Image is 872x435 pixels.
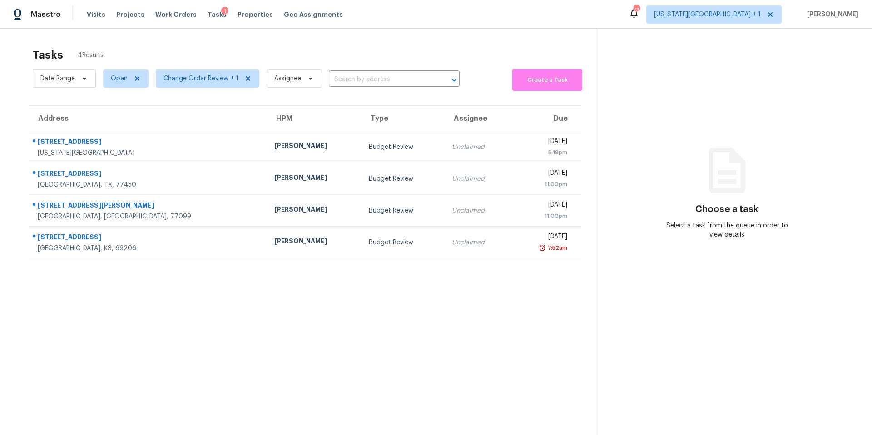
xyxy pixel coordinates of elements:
div: 23 [633,5,639,15]
input: Search by address [329,73,434,87]
div: [STREET_ADDRESS] [38,232,260,244]
div: [PERSON_NAME] [274,173,354,184]
span: Properties [238,10,273,19]
div: 1 [221,7,228,16]
img: Overdue Alarm Icon [539,243,546,252]
div: 11:00pm [518,212,567,221]
span: [PERSON_NAME] [803,10,858,19]
div: [PERSON_NAME] [274,237,354,248]
span: [US_STATE][GEOGRAPHIC_DATA] + 1 [654,10,761,19]
button: Open [448,74,461,86]
div: 5:19pm [518,148,567,157]
th: Type [362,106,445,131]
div: Budget Review [369,174,437,183]
div: [GEOGRAPHIC_DATA], TX, 77450 [38,180,260,189]
div: [US_STATE][GEOGRAPHIC_DATA] [38,148,260,158]
div: [DATE] [518,232,567,243]
span: Change Order Review + 1 [163,74,238,83]
div: [STREET_ADDRESS] [38,137,260,148]
div: [STREET_ADDRESS][PERSON_NAME] [38,201,260,212]
div: [PERSON_NAME] [274,205,354,216]
span: 4 Results [78,51,104,60]
span: Projects [116,10,144,19]
th: HPM [267,106,362,131]
span: Create a Task [517,75,578,85]
h3: Choose a task [695,205,758,214]
div: Unclaimed [452,143,504,152]
th: Address [29,106,267,131]
div: Budget Review [369,143,437,152]
div: [PERSON_NAME] [274,141,354,153]
span: Open [111,74,128,83]
span: Visits [87,10,105,19]
th: Assignee [445,106,511,131]
div: Unclaimed [452,174,504,183]
div: [DATE] [518,200,567,212]
span: Assignee [274,74,301,83]
div: [DATE] [518,137,567,148]
h2: Tasks [33,50,63,59]
div: Budget Review [369,238,437,247]
span: Date Range [40,74,75,83]
span: Tasks [208,11,227,18]
span: Geo Assignments [284,10,343,19]
span: Work Orders [155,10,197,19]
span: Maestro [31,10,61,19]
div: Unclaimed [452,238,504,247]
div: [STREET_ADDRESS] [38,169,260,180]
div: 7:52am [546,243,567,252]
div: 11:00pm [518,180,567,189]
th: Due [511,106,581,131]
button: Create a Task [512,69,582,91]
div: Budget Review [369,206,437,215]
div: [GEOGRAPHIC_DATA], [GEOGRAPHIC_DATA], 77099 [38,212,260,221]
div: [GEOGRAPHIC_DATA], KS, 66206 [38,244,260,253]
div: Unclaimed [452,206,504,215]
div: [DATE] [518,168,567,180]
div: Select a task from the queue in order to view details [662,221,793,239]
